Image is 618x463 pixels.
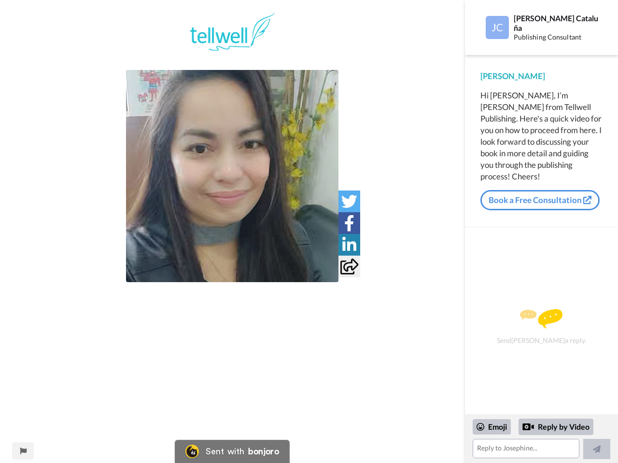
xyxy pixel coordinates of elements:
[519,419,593,435] div: Reply by Video
[486,16,509,39] img: Profile Image
[175,440,290,463] a: Bonjoro LogoSent withbonjoro
[480,90,603,182] div: Hi [PERSON_NAME], I’m [PERSON_NAME] from Tellwell Publishing. Here's a quick video for you on how...
[514,33,602,41] div: Publishing Consultant
[206,447,244,456] div: Sent with
[473,419,511,435] div: Emoji
[522,421,534,433] div: Reply by Video
[185,445,199,458] img: Bonjoro Logo
[190,12,275,51] img: 1384a2a1-0be3-4ddd-9ba6-f6fc0eaeabfb
[480,70,603,82] div: [PERSON_NAME]
[514,14,602,32] div: [PERSON_NAME] Cataluña
[126,70,338,282] img: 2632415e-5db2-4829-82c5-b350b2e7e474-thumb.jpg
[520,309,562,328] img: message.svg
[480,190,600,210] a: Book a Free Consultation
[248,447,279,456] div: bonjoro
[478,244,605,409] div: Send [PERSON_NAME] a reply.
